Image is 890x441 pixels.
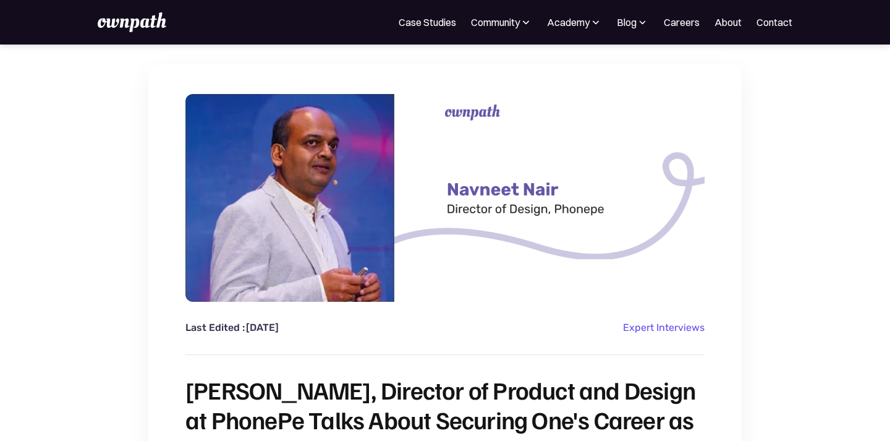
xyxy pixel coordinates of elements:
div: Academy [547,15,590,30]
a: Contact [756,15,792,30]
div: Last Edited : [185,322,245,334]
div: [DATE] [246,322,279,334]
a: Expert Interviews [623,322,705,335]
div: Academy [547,15,602,30]
a: About [714,15,742,30]
a: Case Studies [399,15,456,30]
div: Community [471,15,520,30]
img: Navneet Nair, Director of Product and Design at PhonePe Talks About Securing One's Career as a De... [185,94,705,302]
a: Careers [664,15,700,30]
div: Community [471,15,532,30]
div: Blog [617,15,637,30]
div: Blog [617,15,649,30]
